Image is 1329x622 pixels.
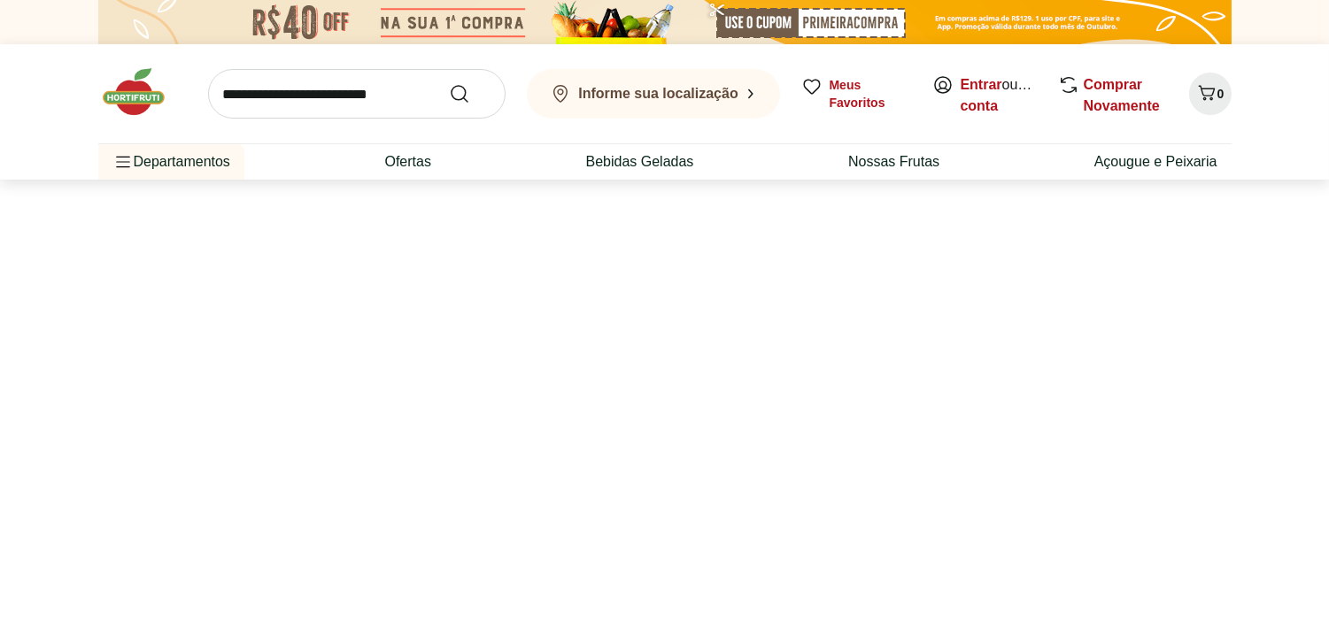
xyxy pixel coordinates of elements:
[1094,151,1217,173] a: Açougue e Peixaria
[801,76,911,111] a: Meus Favoritos
[208,69,506,119] input: search
[449,83,491,104] button: Submit Search
[527,69,780,119] button: Informe sua localização
[1189,73,1232,115] button: Carrinho
[384,151,430,173] a: Ofertas
[848,151,939,173] a: Nossas Frutas
[112,141,134,183] button: Menu
[586,151,694,173] a: Bebidas Geladas
[578,86,738,101] b: Informe sua localização
[98,65,187,119] img: Hortifruti
[961,74,1039,117] span: ou
[961,77,1002,92] a: Entrar
[1217,87,1225,101] span: 0
[830,76,911,111] span: Meus Favoritos
[112,141,230,183] span: Departamentos
[1084,77,1160,113] a: Comprar Novamente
